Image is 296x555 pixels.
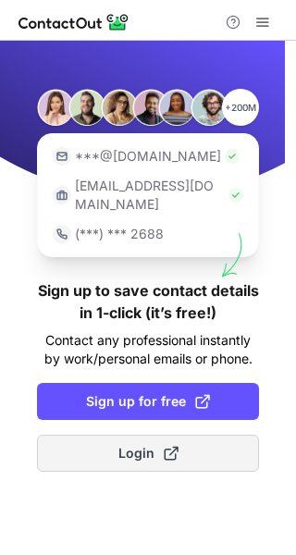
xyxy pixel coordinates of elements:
[37,383,259,420] button: Sign up for free
[75,177,225,214] p: [EMAIL_ADDRESS][DOMAIN_NAME]
[75,147,221,166] p: ***@[DOMAIN_NAME]
[132,89,169,126] img: Person #4
[68,89,105,126] img: Person #2
[86,392,210,411] span: Sign up for free
[191,89,228,126] img: Person #6
[37,89,74,126] img: Person #1
[158,89,195,126] img: Person #5
[53,147,71,166] img: https://contactout.com/extension/app/static/media/login-email-icon.f64bce713bb5cd1896fef81aa7b14a...
[118,444,179,462] span: Login
[101,89,138,126] img: Person #3
[222,89,259,126] p: +200M
[37,279,259,324] h1: Sign up to save contact details in 1-click (it’s free!)
[37,331,259,368] p: Contact any professional instantly by work/personal emails or phone.
[53,186,71,204] img: https://contactout.com/extension/app/static/media/login-work-icon.638a5007170bc45168077fde17b29a1...
[53,225,71,243] img: https://contactout.com/extension/app/static/media/login-phone-icon.bacfcb865e29de816d437549d7f4cb...
[228,188,243,203] img: Check Icon
[225,149,240,164] img: Check Icon
[37,435,259,472] button: Login
[18,11,129,33] img: ContactOut v5.3.10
